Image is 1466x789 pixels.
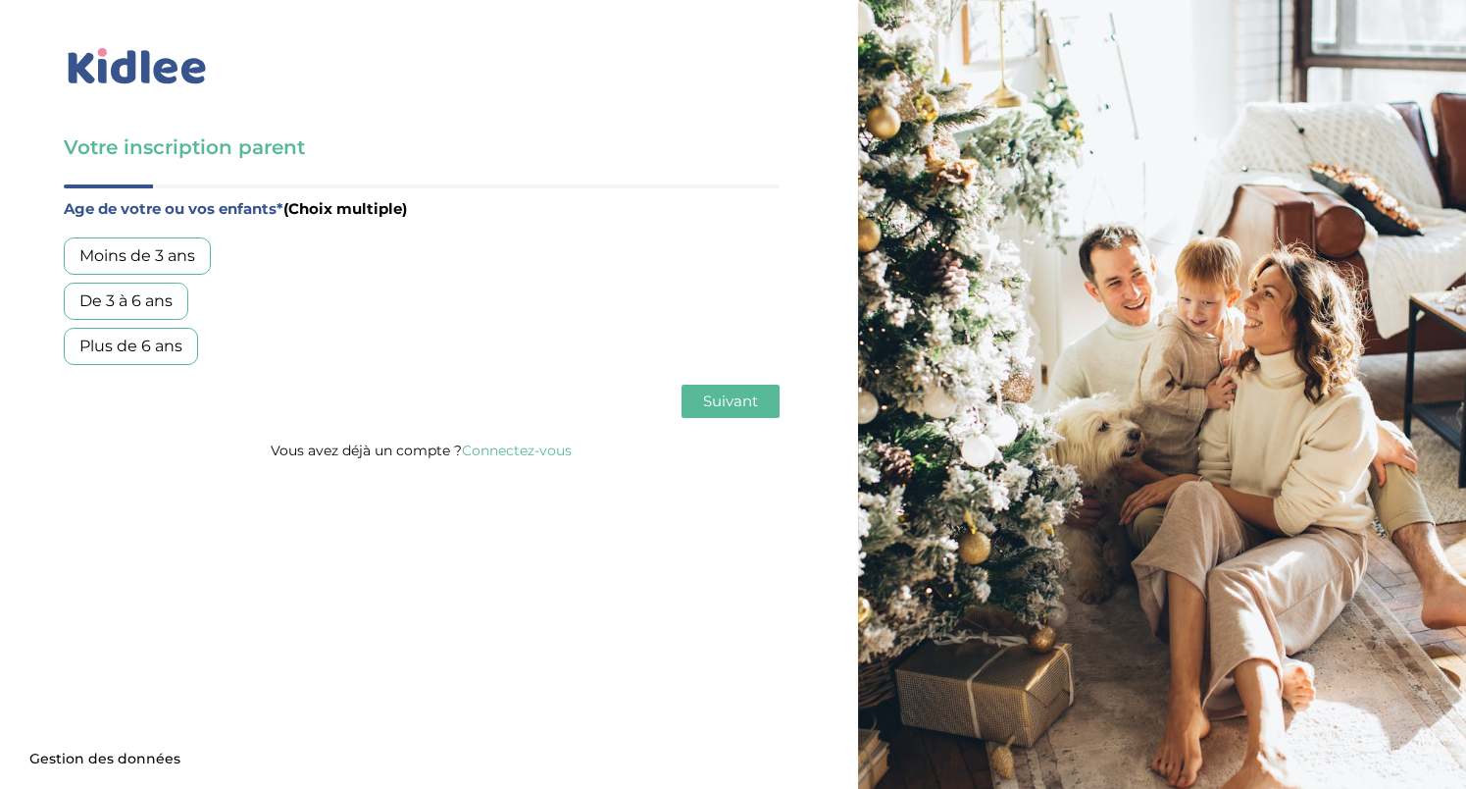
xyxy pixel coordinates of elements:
button: Précédent [64,385,156,418]
h3: Votre inscription parent [64,133,780,161]
img: logo_kidlee_bleu [64,44,211,89]
a: Connectez-vous [462,442,572,459]
label: Age de votre ou vos enfants* [64,196,780,222]
div: De 3 à 6 ans [64,283,188,320]
span: Suivant [703,392,758,410]
div: Plus de 6 ans [64,328,198,365]
span: Gestion des données [29,751,180,768]
button: Suivant [682,385,780,418]
span: (Choix multiple) [283,199,407,218]
div: Moins de 3 ans [64,237,211,275]
button: Gestion des données [18,739,192,780]
p: Vous avez déjà un compte ? [64,438,780,463]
